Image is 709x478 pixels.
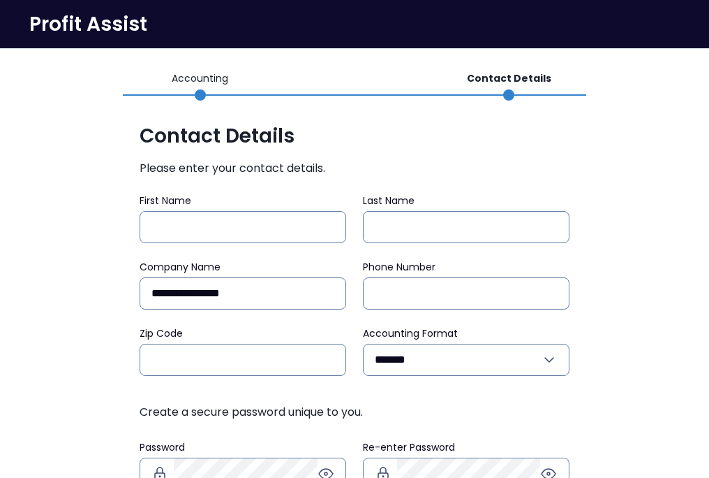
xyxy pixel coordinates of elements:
span: Accounting Format [363,326,458,340]
span: Re-enter Password [363,440,455,454]
span: Contact Details [140,124,569,149]
span: Zip Code [140,326,183,340]
span: Please enter your contact details. [140,160,569,177]
span: Company Name [140,260,221,274]
span: Profit Assist [29,12,147,37]
span: Last Name [363,194,415,208]
span: Phone Number [363,260,435,274]
p: Contact Details [467,71,551,86]
p: Accounting [172,71,228,86]
span: Create a secure password unique to you. [140,404,569,421]
span: First Name [140,194,191,208]
span: Password [140,440,185,454]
